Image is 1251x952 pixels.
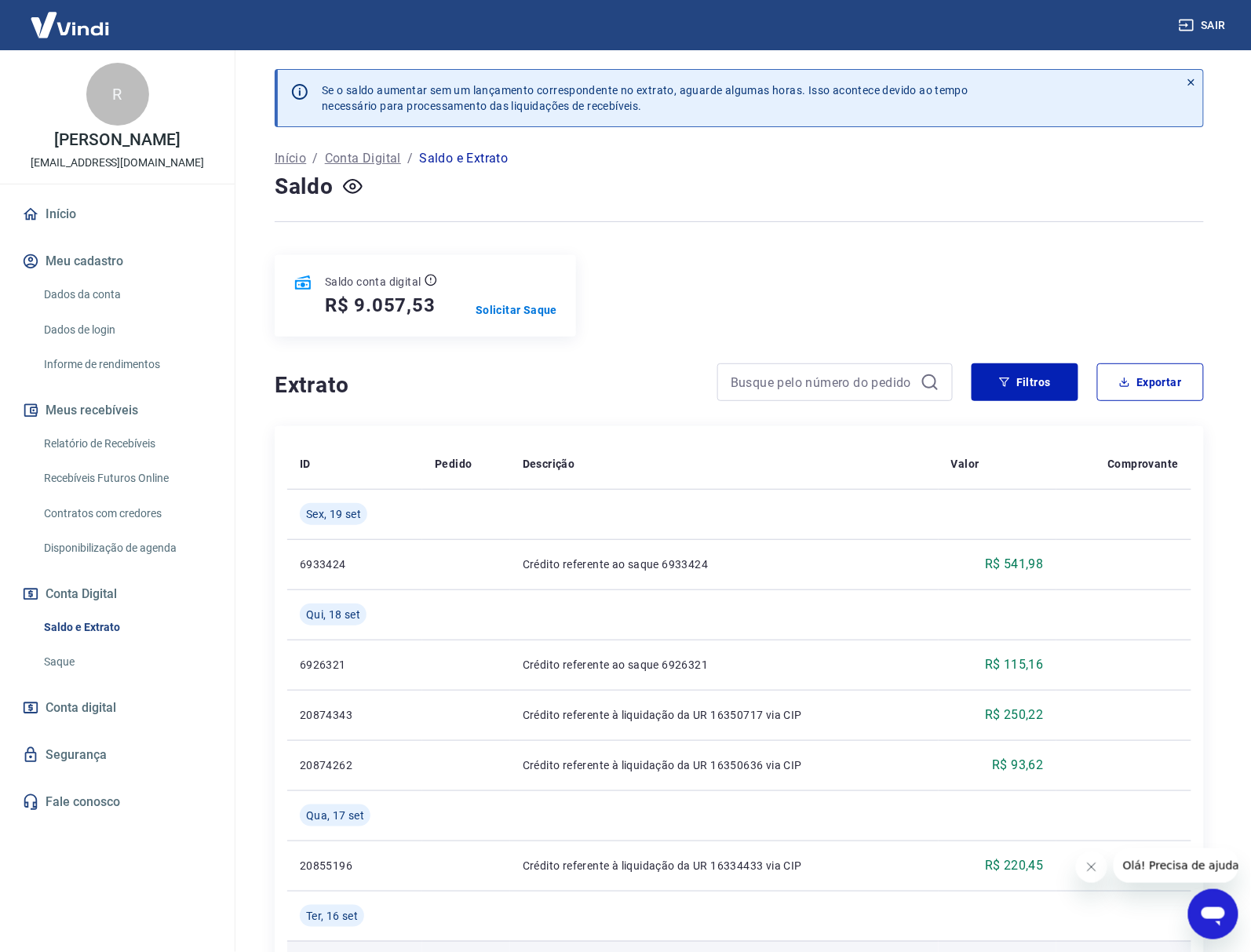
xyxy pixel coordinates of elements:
[300,456,311,472] p: ID
[300,657,410,673] p: 6926321
[523,556,926,572] p: Crédito referente ao saque 6933424
[31,155,204,171] p: [EMAIL_ADDRESS][DOMAIN_NAME]
[1076,852,1107,883] iframe: Fechar mensagem
[86,63,149,126] div: R
[985,706,1044,724] p: R$ 250,22
[325,274,421,290] p: Saldo conta digital
[523,456,575,472] p: Descrição
[19,785,216,819] a: Fale conosco
[306,808,364,823] span: Qua, 17 set
[523,858,926,874] p: Crédito referente à liquidação da UR 16334433 via CIP
[1188,889,1238,939] iframe: Botão para abrir a janela de mensagens
[985,655,1044,674] p: R$ 115,16
[19,691,216,725] a: Conta digital
[1108,456,1179,472] p: Comprovante
[38,646,216,678] a: Saque
[19,577,216,611] button: Conta Digital
[985,856,1044,875] p: R$ 220,45
[306,908,358,924] span: Ter, 16 set
[993,756,1044,775] p: R$ 93,62
[523,707,926,723] p: Crédito referente à liquidação da UR 16350717 via CIP
[38,462,216,494] a: Recebíveis Futuros Online
[322,82,968,114] p: Se o saldo aumentar sem um lançamento correspondente no extrato, aguarde algumas horas. Isso acon...
[38,348,216,381] a: Informe de rendimentos
[731,370,914,394] input: Busque pelo número do pedido
[38,279,216,311] a: Dados da conta
[54,132,180,148] p: [PERSON_NAME]
[9,11,132,24] span: Olá! Precisa de ajuda?
[19,197,216,232] a: Início
[275,149,306,168] a: Início
[275,171,334,202] h4: Saldo
[19,244,216,279] button: Meu cadastro
[1097,363,1204,401] button: Exportar
[38,498,216,530] a: Contratos com credores
[300,858,410,874] p: 20855196
[38,314,216,346] a: Dados de login
[38,428,216,460] a: Relatório de Recebíveis
[300,556,410,572] p: 6933424
[19,393,216,428] button: Meus recebíveis
[419,149,508,168] p: Saldo e Extrato
[476,302,557,318] a: Solicitar Saque
[985,555,1044,574] p: R$ 541,98
[306,506,361,522] span: Sex, 19 set
[325,149,401,168] a: Conta Digital
[312,149,318,168] p: /
[19,738,216,772] a: Segurança
[38,611,216,644] a: Saldo e Extrato
[523,657,926,673] p: Crédito referente ao saque 6926321
[1176,11,1232,40] button: Sair
[300,757,410,773] p: 20874262
[972,363,1078,401] button: Filtros
[325,293,436,318] h5: R$ 9.057,53
[19,1,121,49] img: Vindi
[407,149,413,168] p: /
[300,707,410,723] p: 20874343
[306,607,360,622] span: Qui, 18 set
[523,757,926,773] p: Crédito referente à liquidação da UR 16350636 via CIP
[951,456,979,472] p: Valor
[46,697,116,719] span: Conta digital
[435,456,472,472] p: Pedido
[38,532,216,564] a: Disponibilização de agenda
[1114,848,1238,883] iframe: Mensagem da empresa
[275,370,698,401] h4: Extrato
